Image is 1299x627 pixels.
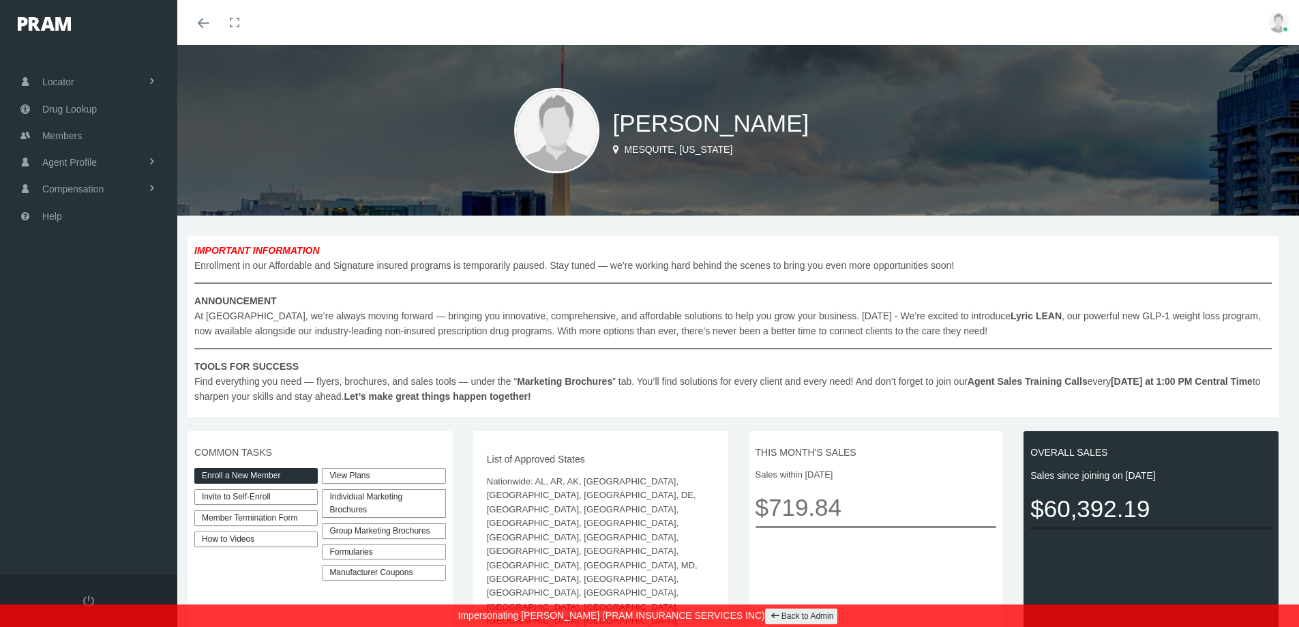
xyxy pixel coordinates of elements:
span: [PERSON_NAME] [613,110,809,136]
b: Agent Sales Training Calls [968,376,1088,387]
b: TOOLS FOR SUCCESS [194,361,299,372]
a: Enroll a New Member [194,468,318,484]
img: user-placeholder.jpg [1268,12,1289,33]
div: Impersonating [PERSON_NAME] (PRAM INSURANCE SERVICES INC) [10,604,1289,627]
span: Sales within [DATE] [756,468,997,482]
b: IMPORTANT INFORMATION [194,245,320,256]
b: [DATE] at 1:00 PM Central Time [1111,376,1253,387]
b: Lyric LEAN [1011,310,1062,321]
a: How to Videos [194,531,318,547]
a: Member Termination Form [194,510,318,526]
span: COMMON TASKS [194,445,446,460]
span: Members [42,123,82,149]
span: List of Approved States [487,452,715,467]
span: Sales since joining on [DATE] [1030,468,1272,483]
div: Group Marketing Brochures [322,523,445,539]
b: Marketing Brochures [517,376,612,387]
span: Mesquite, [US_STATE] [624,144,732,155]
b: Let’s make great things happen together! [344,391,531,402]
span: $719.84 [756,489,997,526]
span: $60,392.19 [1030,490,1272,527]
div: Formularies [322,544,445,560]
span: Locator [42,69,74,95]
span: Agent Profile [42,149,97,175]
span: Enrollment in our Affordable and Signature insured programs is temporarily paused. Stay tuned — w... [194,243,1272,404]
span: Compensation [42,176,104,202]
span: Drug Lookup [42,96,97,122]
a: Invite to Self-Enroll [194,489,318,505]
a: View Plans [322,468,445,484]
b: ANNOUNCEMENT [194,295,277,306]
span: OVERALL SALES [1030,445,1272,460]
a: Back to Admin [765,609,838,624]
img: PRAM_20_x_78.png [18,17,71,31]
div: Individual Marketing Brochures [322,489,445,518]
a: Manufacturer Coupons [322,565,445,581]
img: user-placeholder.jpg [514,88,599,173]
span: THIS MONTH'S SALES [756,445,997,460]
span: Help [42,203,62,229]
